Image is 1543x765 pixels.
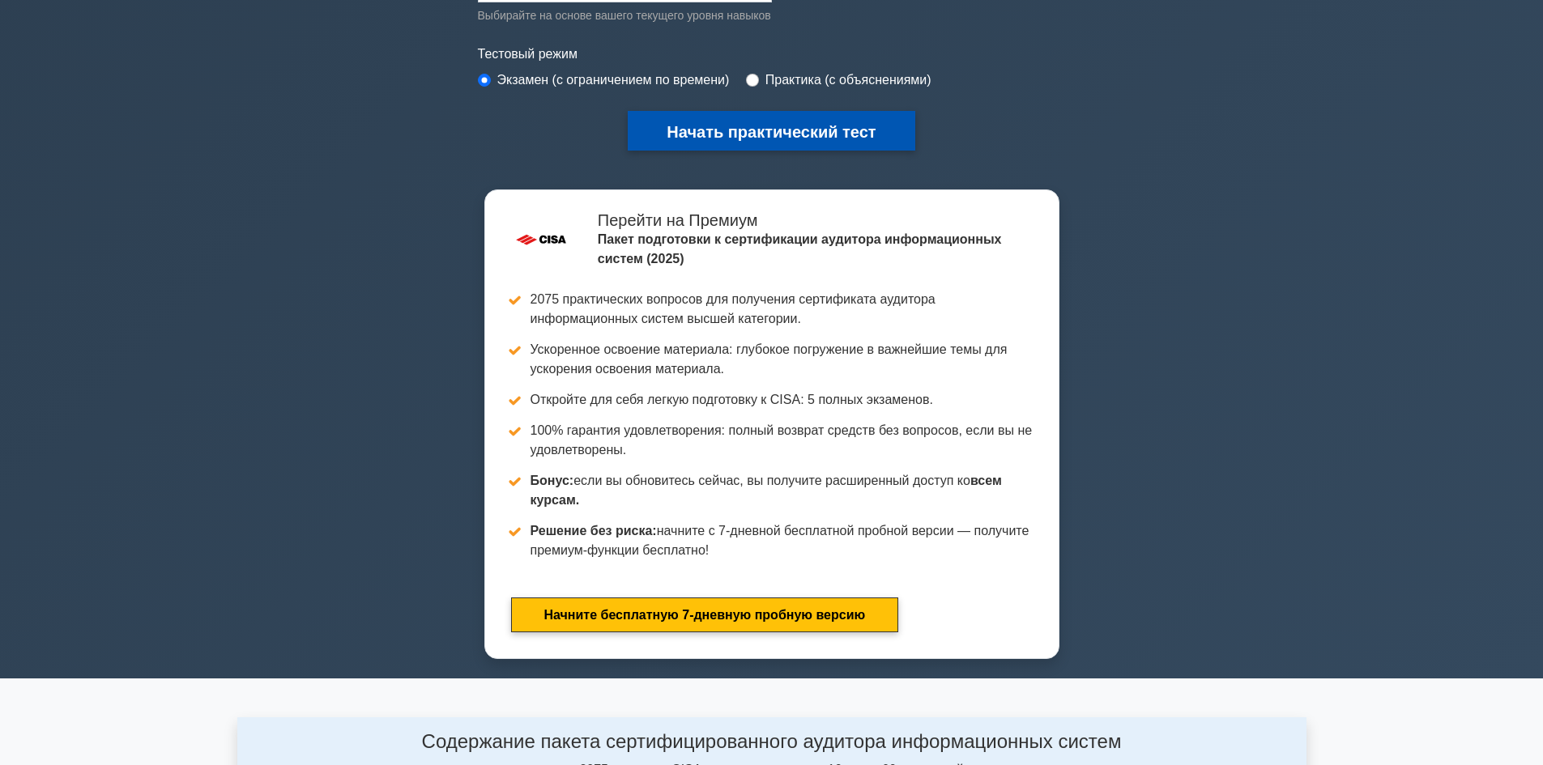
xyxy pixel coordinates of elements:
a: Начните бесплатную 7-дневную пробную версию [511,597,899,632]
font: Начать практический тест [667,123,876,141]
font: Практика (с объяснениями) [765,73,931,87]
font: Экзамен (с ограничением по времени) [497,73,730,87]
font: Тестовый режим [478,47,578,61]
button: Начать практический тест [628,111,914,151]
font: Выбирайте на основе вашего текущего уровня навыков [478,9,771,22]
font: Содержание пакета сертифицированного аудитора информационных систем [422,730,1122,752]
